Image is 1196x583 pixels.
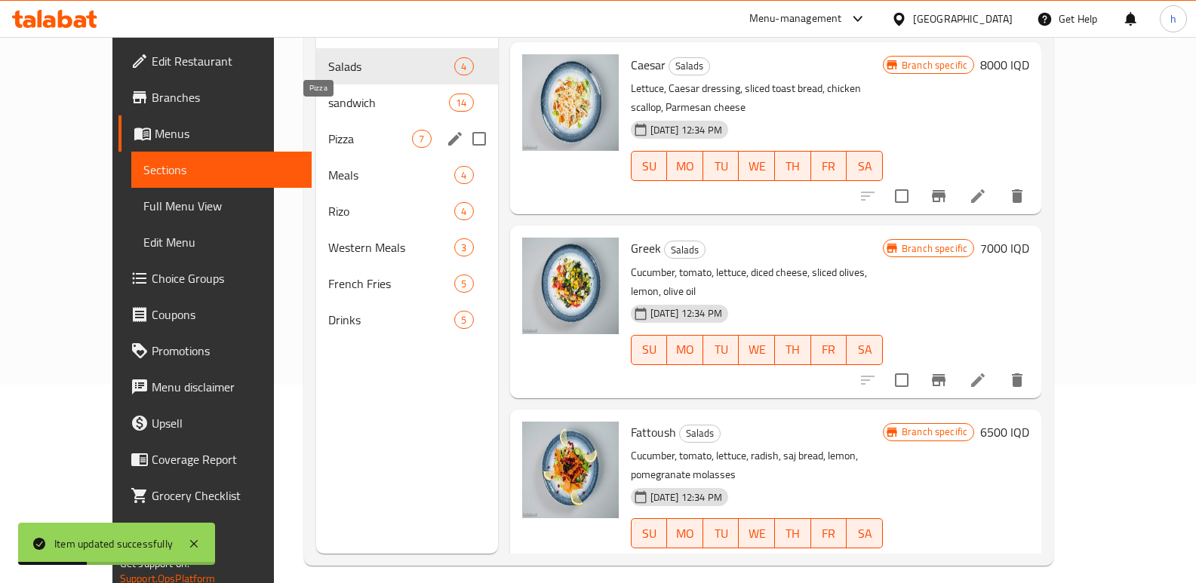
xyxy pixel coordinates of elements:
button: delete [999,362,1035,398]
button: SA [847,151,883,181]
button: SU [631,518,668,548]
h6: 8000 IQD [980,54,1029,75]
button: delete [999,545,1035,581]
a: Coverage Report [118,441,312,477]
span: MO [673,155,697,177]
button: TH [775,151,811,181]
div: items [454,57,473,75]
button: FR [811,335,847,365]
div: items [454,238,473,256]
button: SA [847,335,883,365]
div: Western Meals3 [316,229,497,265]
span: MO [673,339,697,361]
span: Full Menu View [143,197,300,215]
span: 5 [455,277,472,291]
a: Choice Groups [118,260,312,296]
span: FR [817,155,841,177]
span: Select to update [886,548,918,579]
button: TU [703,518,739,548]
div: Salads [669,57,710,75]
div: Item updated successfully [54,535,173,552]
span: Salads [680,425,720,442]
a: Full Menu View [131,188,312,224]
div: items [454,202,473,220]
a: Edit Restaurant [118,43,312,79]
span: WE [745,339,769,361]
p: Cucumber, tomato, lettuce, radish, saj bread, lemon, pomegranate molasses [631,446,883,484]
p: Cucumber, tomato, lettuce, diced cheese, sliced olives, lemon, olive oil [631,263,883,301]
span: 3 [455,241,472,255]
button: TU [703,151,739,181]
span: 14 [450,96,472,110]
img: Fattoush [522,422,619,518]
span: Pizza [328,130,412,148]
button: SA [847,518,883,548]
span: Meals [328,166,454,184]
span: [DATE] 12:34 PM [644,123,728,137]
div: Salads4 [316,48,497,84]
div: Menu-management [749,10,842,28]
span: Fattoush [631,421,676,443]
span: Select to update [886,364,918,396]
div: Salads [664,241,706,259]
span: Edit Restaurant [152,52,300,70]
span: Branch specific [896,241,973,256]
span: h [1170,11,1176,27]
span: FR [817,339,841,361]
div: items [412,130,431,148]
span: 4 [455,168,472,183]
button: Branch-specific-item [921,362,957,398]
span: WE [745,523,769,545]
button: TH [775,518,811,548]
span: [DATE] 12:34 PM [644,490,728,505]
span: SA [853,339,877,361]
span: Salads [328,57,454,75]
span: Menus [155,124,300,143]
span: MO [673,523,697,545]
div: Western Meals [328,238,454,256]
span: 4 [455,60,472,74]
button: Branch-specific-item [921,178,957,214]
span: Choice Groups [152,269,300,287]
span: Salads [669,57,709,75]
span: Branch specific [896,425,973,439]
div: Rizo [328,202,454,220]
span: Upsell [152,414,300,432]
span: TH [781,523,805,545]
span: TU [709,155,733,177]
div: items [454,275,473,293]
span: 7 [413,132,430,146]
span: SU [638,523,662,545]
a: Promotions [118,333,312,369]
span: sandwich [328,94,449,112]
span: FR [817,523,841,545]
div: items [449,94,473,112]
div: French Fries [328,275,454,293]
a: Menu disclaimer [118,369,312,405]
span: TU [709,523,733,545]
span: TH [781,339,805,361]
span: Menu disclaimer [152,378,300,396]
span: Branches [152,88,300,106]
button: FR [811,151,847,181]
span: Branch specific [896,58,973,72]
span: TU [709,339,733,361]
a: Grocery Checklist [118,477,312,514]
button: FR [811,518,847,548]
button: WE [739,518,775,548]
span: 5 [455,313,472,327]
span: Coupons [152,305,300,324]
img: Caesar [522,54,619,151]
div: Salads [679,425,721,443]
span: Select to update [886,180,918,212]
span: Coverage Report [152,450,300,468]
span: 4 [455,204,472,219]
div: Meals4 [316,157,497,193]
button: WE [739,151,775,181]
button: delete [999,178,1035,214]
div: French Fries5 [316,265,497,302]
span: TH [781,155,805,177]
